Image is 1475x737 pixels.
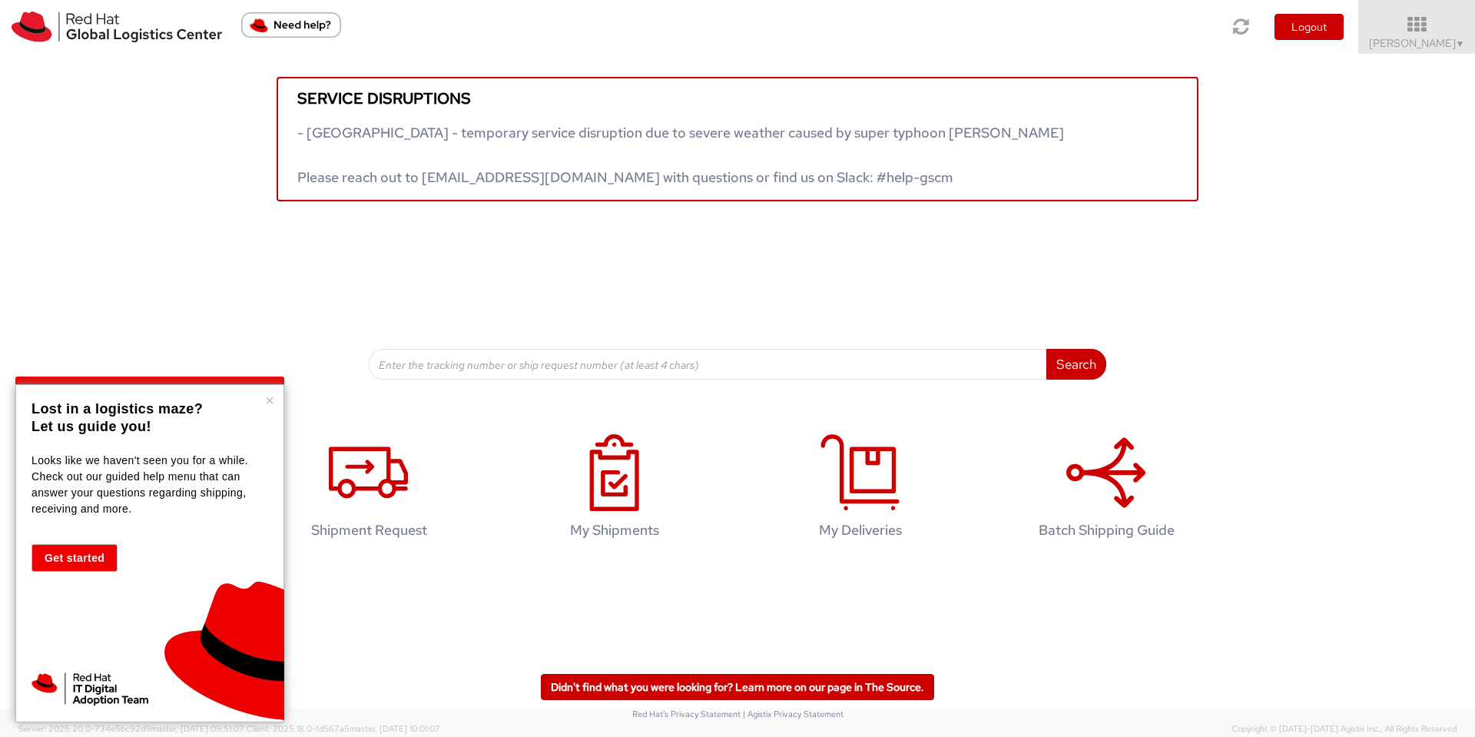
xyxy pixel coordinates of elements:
[499,418,730,562] a: My Shipments
[761,523,960,538] h4: My Deliveries
[31,401,203,417] strong: Lost in a logistics maze?
[241,12,341,38] button: Need help?
[12,12,222,42] img: rh-logistics-00dfa346123c4ec078e1.svg
[1274,14,1344,40] button: Logout
[632,709,741,719] a: Red Hat's Privacy Statement
[247,723,440,734] span: Client: 2025.18.0-fd567a5
[254,418,484,562] a: Shipment Request
[1007,523,1205,538] h4: Batch Shipping Guide
[745,418,976,562] a: My Deliveries
[18,723,244,734] span: Server: 2025.20.0-734e5bc92d9
[297,90,1178,107] h5: Service disruptions
[515,523,714,538] h4: My Shipments
[350,723,440,734] span: master, [DATE] 10:01:07
[297,124,1064,186] span: - [GEOGRAPHIC_DATA] - temporary service disruption due to severe weather caused by super typhoon ...
[277,77,1198,201] a: Service disruptions - [GEOGRAPHIC_DATA] - temporary service disruption due to severe weather caus...
[265,393,274,408] button: Close
[541,674,934,700] a: Didn't find what you were looking for? Learn more on our page in The Source.
[31,544,118,572] button: Get started
[151,723,244,734] span: master, [DATE] 09:51:07
[270,523,468,538] h4: Shipment Request
[991,418,1221,562] a: Batch Shipping Guide
[743,709,844,719] a: | Agistix Privacy Statement
[1231,723,1457,735] span: Copyright © [DATE]-[DATE] Agistix Inc., All Rights Reserved
[31,453,264,517] p: Looks like we haven't seen you for a while. Check out our guided help menu that can answer your q...
[1369,36,1465,50] span: [PERSON_NAME]
[31,419,151,434] strong: Let us guide you!
[1456,38,1465,50] span: ▼
[369,349,1047,380] input: Enter the tracking number or ship request number (at least 4 chars)
[1046,349,1106,380] button: Search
